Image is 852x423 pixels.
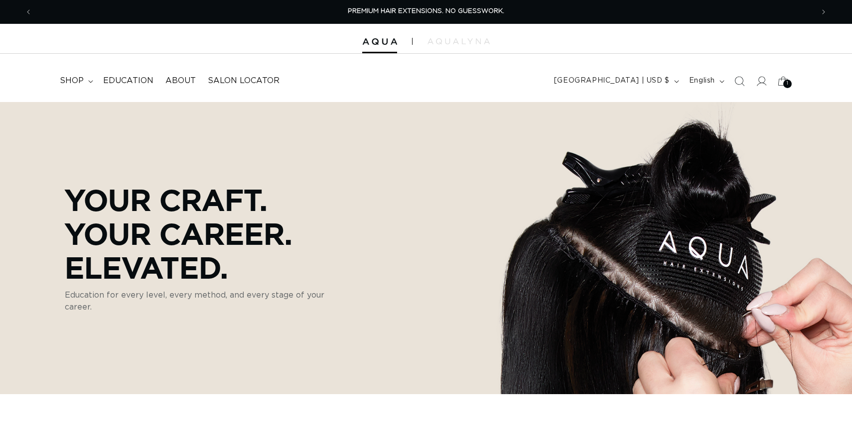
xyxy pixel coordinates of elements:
span: English [689,76,715,86]
a: About [159,70,202,92]
button: Previous announcement [17,2,39,21]
span: shop [60,76,84,86]
button: [GEOGRAPHIC_DATA] | USD $ [548,72,683,91]
img: Aqua Hair Extensions [362,38,397,45]
span: 1 [787,80,789,88]
a: Salon Locator [202,70,285,92]
img: aqualyna.com [427,38,490,44]
summary: shop [54,70,97,92]
span: PREMIUM HAIR EXTENSIONS. NO GUESSWORK. [348,8,504,14]
p: Your Craft. Your Career. Elevated. [65,183,349,284]
span: Salon Locator [208,76,280,86]
span: [GEOGRAPHIC_DATA] | USD $ [554,76,670,86]
a: Education [97,70,159,92]
span: About [165,76,196,86]
summary: Search [728,70,750,92]
p: Education for every level, every method, and every stage of your career. [65,289,349,313]
button: Next announcement [813,2,835,21]
span: Education [103,76,153,86]
button: English [683,72,728,91]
